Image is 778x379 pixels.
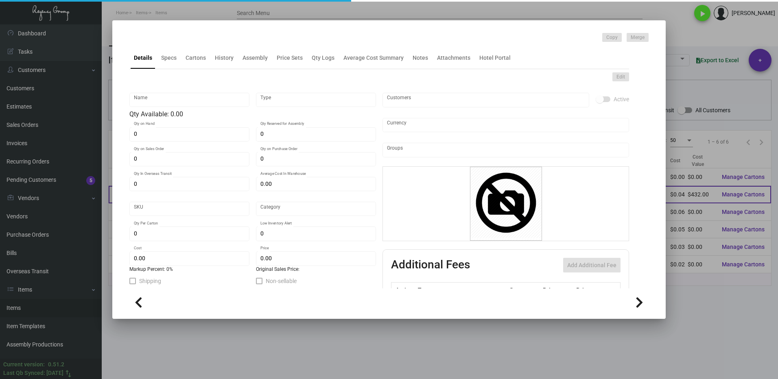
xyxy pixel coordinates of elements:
span: Copy [606,34,618,41]
h2: Additional Fees [391,258,470,272]
button: Add Additional Fee [563,258,621,272]
th: Price [541,283,574,297]
div: History [215,54,234,62]
div: Cartons [186,54,206,62]
div: Assembly [243,54,268,62]
div: Qty Logs [312,54,334,62]
div: Price Sets [277,54,303,62]
span: Merge [631,34,645,41]
th: Price type [574,283,611,297]
div: Hotel Portal [479,54,511,62]
div: Current version: [3,360,45,369]
span: Shipping [139,276,161,286]
div: Qty Available: 0.00 [129,109,376,119]
th: Cost [507,283,540,297]
input: Add new.. [387,97,585,103]
span: Add Additional Fee [567,262,616,268]
span: Active [614,94,629,104]
th: Type [416,283,507,297]
button: Edit [612,72,629,81]
input: Add new.. [387,147,625,153]
th: Active [391,283,416,297]
button: Copy [602,33,622,42]
div: Notes [413,54,428,62]
span: Non-sellable [266,276,297,286]
div: 0.51.2 [48,360,64,369]
div: Details [134,54,152,62]
div: Specs [161,54,177,62]
div: Attachments [437,54,470,62]
div: Last Qb Synced: [DATE] [3,369,63,377]
span: Edit [616,74,625,81]
div: Average Cost Summary [343,54,404,62]
button: Merge [627,33,649,42]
